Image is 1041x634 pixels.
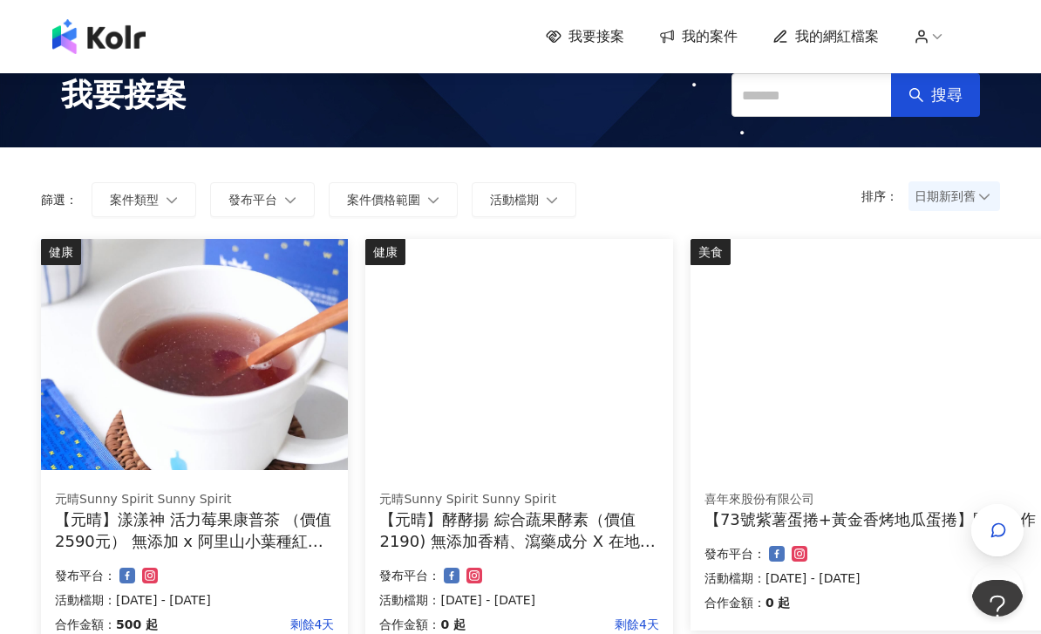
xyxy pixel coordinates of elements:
img: 酵酵揚｜綜合蔬果酵素 [365,239,672,470]
span: 我要接案 [568,27,624,46]
div: 美食 [691,239,731,265]
span: 日期新到舊 [915,183,994,209]
p: 發布平台： [704,543,765,564]
button: 發布平台 [210,182,315,217]
span: 搜尋 [931,85,963,105]
div: 健康 [41,239,81,265]
p: 0 起 [765,592,791,613]
div: 元晴Sunny Spirit Sunny Spirit [379,491,658,508]
img: 漾漾神｜活力莓果康普茶沖泡粉 [41,239,348,470]
p: 發布平台： [55,565,116,586]
div: 健康 [365,239,405,265]
span: search [908,87,924,103]
span: 活動檔期 [490,193,539,207]
button: 案件類型 [92,182,196,217]
div: 【元晴】酵酵揚 綜合蔬果酵素（價值2190) 無添加香精、瀉藥成分 X 在地小農蔬果萃取 x 營養博士科研 [379,508,658,552]
span: 案件價格範圍 [347,193,420,207]
span: 發布平台 [228,193,277,207]
button: 活動檔期 [472,182,576,217]
p: 排序： [861,189,908,203]
a: 我的網紅檔案 [772,27,879,46]
span: 我的案件 [682,27,738,46]
span: 案件類型 [110,193,159,207]
span: 我的網紅檔案 [795,27,879,46]
p: 合作金額： [704,592,765,613]
p: 發布平台： [379,565,440,586]
span: 我要接案 [61,73,187,117]
p: 活動檔期：[DATE] - [DATE] [379,590,658,610]
p: 篩選： [41,193,78,207]
button: 搜尋 [891,73,980,117]
img: logo [52,19,146,54]
div: 【元晴】漾漾神 活力莓果康普茶 （價值2590元） 無添加 x 阿里山小葉種紅茶 x 多國專利原料 x 營養博士科研 [55,508,334,552]
div: 元晴Sunny Spirit Sunny Spirit [55,491,334,508]
p: 活動檔期：[DATE] - [DATE] [55,590,334,610]
a: 我的案件 [659,27,738,46]
a: 我要接案 [546,27,624,46]
iframe: Toggle Customer Support [971,580,1024,632]
button: 案件價格範圍 [329,182,458,217]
